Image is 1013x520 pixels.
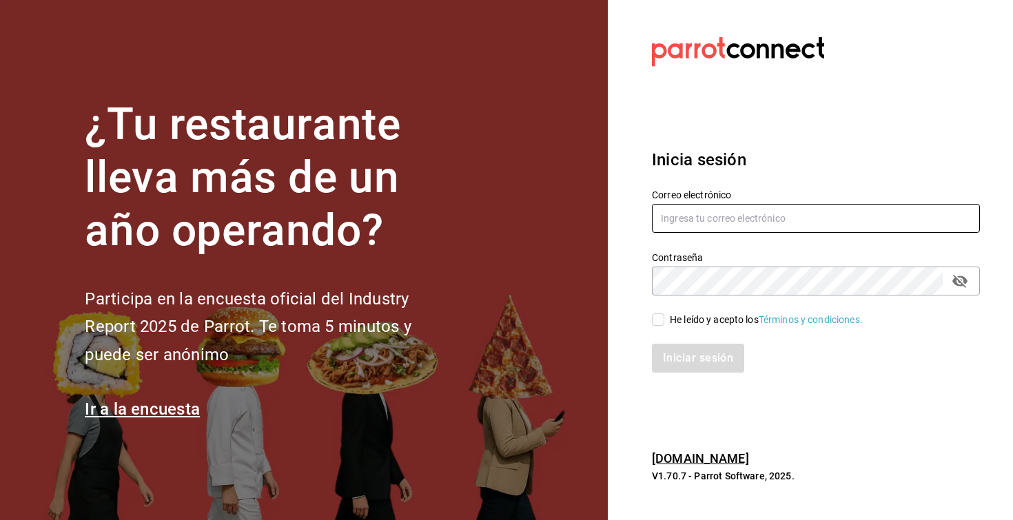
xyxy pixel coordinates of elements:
h3: Inicia sesión [652,147,980,172]
h1: ¿Tu restaurante lleva más de un año operando? [85,98,457,257]
div: He leído y acepto los [670,313,863,327]
p: V1.70.7 - Parrot Software, 2025. [652,469,980,483]
h2: Participa en la encuesta oficial del Industry Report 2025 de Parrot. Te toma 5 minutos y puede se... [85,285,457,369]
label: Contraseña [652,253,980,262]
a: Ir a la encuesta [85,399,200,419]
a: Términos y condiciones. [759,314,863,325]
label: Correo electrónico [652,190,980,200]
a: [DOMAIN_NAME] [652,451,749,466]
input: Ingresa tu correo electrónico [652,204,980,233]
button: passwordField [948,269,972,293]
